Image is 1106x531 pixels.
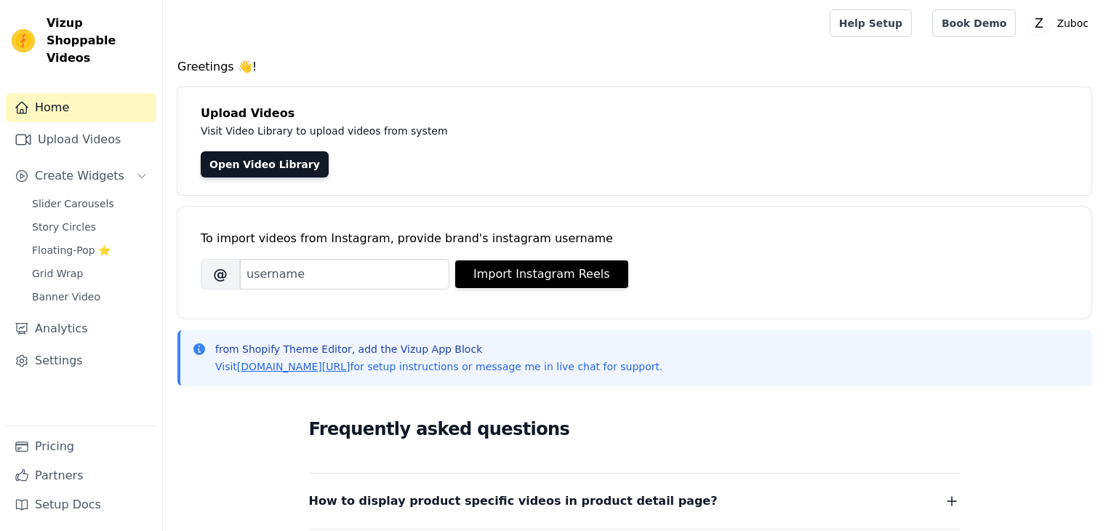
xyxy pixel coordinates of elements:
[32,290,100,304] span: Banner Video
[201,259,240,290] span: @
[240,259,449,290] input: username
[1051,10,1094,36] p: Zuboc
[932,9,1016,37] a: Book Demo
[32,243,111,257] span: Floating-Pop ⭐
[32,220,96,234] span: Story Circles
[237,361,350,372] a: [DOMAIN_NAME][URL]
[6,314,156,343] a: Analytics
[215,342,662,356] p: from Shopify Theme Editor, add the Vizup App Block
[1027,10,1094,36] button: Z Zuboc
[201,122,852,140] p: Visit Video Library to upload videos from system
[6,432,156,461] a: Pricing
[6,346,156,375] a: Settings
[309,415,961,444] h2: Frequently asked questions
[1035,16,1043,31] text: Z
[23,217,156,237] a: Story Circles
[201,230,1068,247] div: To import videos from Instagram, provide brand's instagram username
[23,193,156,214] a: Slider Carousels
[32,266,83,281] span: Grid Wrap
[201,151,329,177] a: Open Video Library
[309,491,718,511] span: How to display product specific videos in product detail page?
[830,9,912,37] a: Help Setup
[6,93,156,122] a: Home
[23,287,156,307] a: Banner Video
[23,263,156,284] a: Grid Wrap
[47,15,151,67] span: Vizup Shoppable Videos
[35,167,124,185] span: Create Widgets
[455,260,628,288] button: Import Instagram Reels
[6,161,156,191] button: Create Widgets
[309,491,961,511] button: How to display product specific videos in product detail page?
[32,196,114,211] span: Slider Carousels
[23,240,156,260] a: Floating-Pop ⭐
[177,58,1091,76] h4: Greetings 👋!
[201,105,1068,122] h4: Upload Videos
[6,461,156,490] a: Partners
[6,490,156,519] a: Setup Docs
[12,29,35,52] img: Vizup
[6,125,156,154] a: Upload Videos
[215,359,662,374] p: Visit for setup instructions or message me in live chat for support.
